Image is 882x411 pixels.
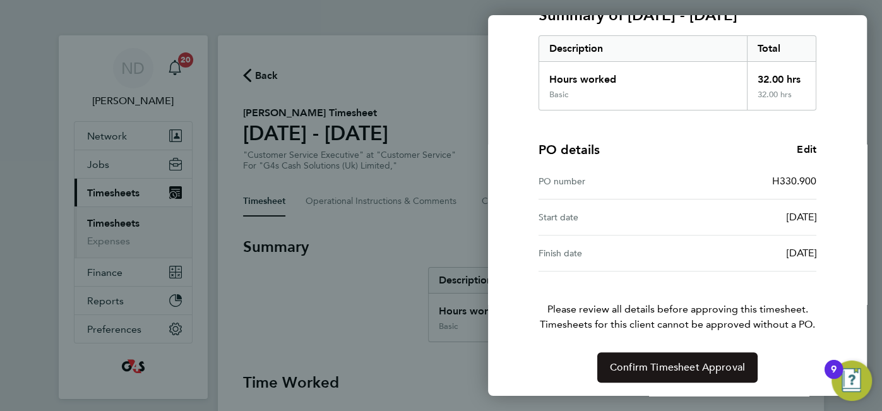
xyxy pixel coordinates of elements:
div: 9 [831,369,837,386]
span: Timesheets for this client cannot be approved without a PO. [523,317,831,332]
div: Hours worked [539,62,747,90]
a: Edit [797,142,816,157]
h3: Summary of [DATE] - [DATE] [539,5,816,25]
span: Edit [797,143,816,155]
div: Finish date [539,246,677,261]
div: Start date [539,210,677,225]
div: [DATE] [677,246,816,261]
span: Confirm Timesheet Approval [610,361,745,374]
div: Basic [549,90,568,100]
div: PO number [539,174,677,189]
button: Confirm Timesheet Approval [597,352,758,383]
div: 32.00 hrs [747,62,816,90]
p: Please review all details before approving this timesheet. [523,271,831,332]
div: [DATE] [677,210,816,225]
div: 32.00 hrs [747,90,816,110]
span: H330.900 [772,175,816,187]
div: Total [747,36,816,61]
div: Summary of 04 - 10 Aug 2025 [539,35,816,110]
div: Description [539,36,747,61]
h4: PO details [539,141,600,158]
button: Open Resource Center, 9 new notifications [831,360,872,401]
